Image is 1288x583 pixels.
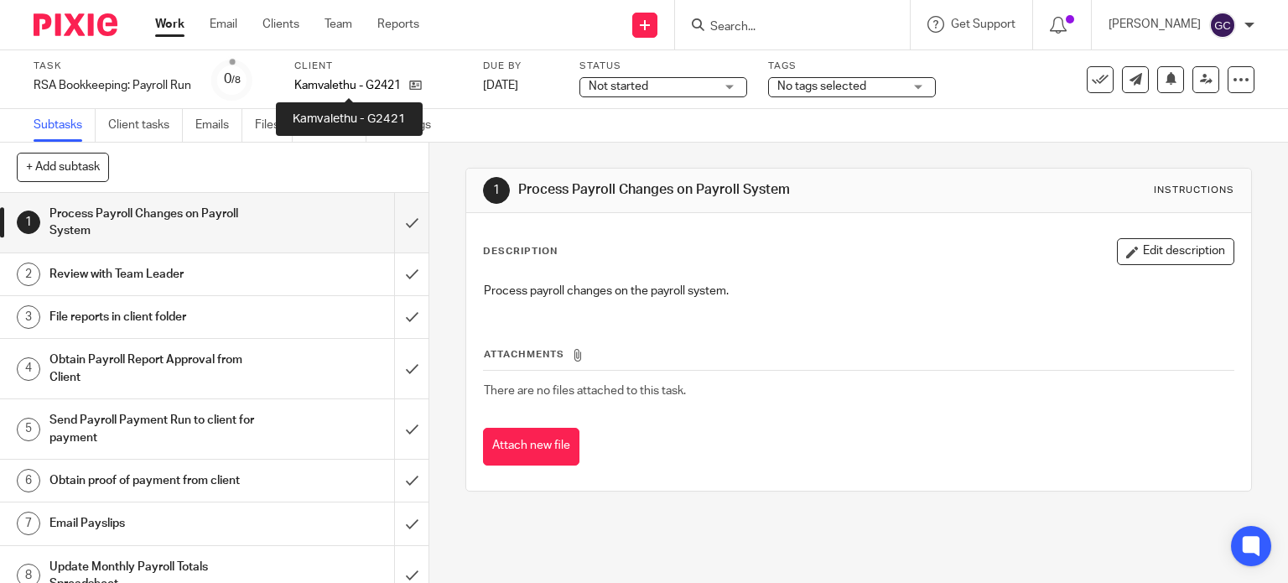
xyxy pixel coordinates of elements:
a: Subtasks [34,109,96,142]
a: Client tasks [108,109,183,142]
a: Notes (0) [305,109,366,142]
input: Search [709,20,860,35]
button: Attach new file [483,428,579,466]
label: Status [579,60,747,73]
a: Emails [195,109,242,142]
button: + Add subtask [17,153,109,181]
label: Client [294,60,462,73]
button: Edit description [1117,238,1234,265]
a: Work [155,16,184,33]
h1: Send Payroll Payment Run to client for payment [49,408,268,450]
span: [DATE] [483,80,518,91]
a: Clients [262,16,299,33]
div: 3 [17,305,40,329]
div: 2 [17,263,40,286]
div: 1 [483,177,510,204]
div: Instructions [1154,184,1234,197]
p: Process payroll changes on the payroll system. [484,283,1234,299]
p: Description [483,245,558,258]
span: Get Support [951,18,1015,30]
div: 6 [17,469,40,492]
div: 5 [17,418,40,441]
span: There are no files attached to this task. [484,385,686,397]
a: Audit logs [379,109,444,142]
p: Kamvalethu - G2421 [294,77,401,94]
img: svg%3E [1209,12,1236,39]
h1: Obtain proof of payment from client [49,468,268,493]
span: Attachments [484,350,564,359]
div: RSA Bookkeeping: Payroll Run [34,77,191,94]
div: 7 [17,512,40,535]
img: Pixie [34,13,117,36]
h1: Obtain Payroll Report Approval from Client [49,347,268,390]
a: Team [325,16,352,33]
label: Task [34,60,191,73]
a: Reports [377,16,419,33]
h1: Process Payroll Changes on Payroll System [518,181,894,199]
div: 4 [17,357,40,381]
span: Not started [589,81,648,92]
div: 0 [224,70,241,89]
h1: File reports in client folder [49,305,268,330]
small: /8 [231,75,241,85]
p: [PERSON_NAME] [1109,16,1201,33]
label: Tags [768,60,936,73]
div: 1 [17,211,40,234]
a: Files [255,109,293,142]
span: No tags selected [777,81,866,92]
h1: Process Payroll Changes on Payroll System [49,201,268,244]
a: Email [210,16,237,33]
label: Due by [483,60,558,73]
h1: Review with Team Leader [49,262,268,287]
h1: Email Payslips [49,511,268,536]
